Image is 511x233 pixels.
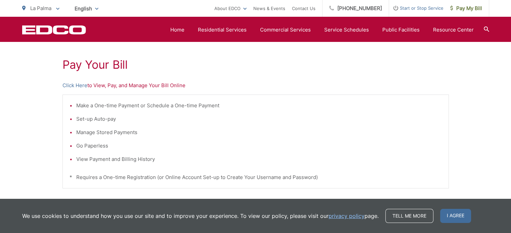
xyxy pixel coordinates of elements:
li: Manage Stored Payments [76,128,442,136]
a: Resource Center [433,26,474,34]
a: Home [170,26,184,34]
a: Contact Us [292,4,315,12]
span: English [70,3,103,14]
li: Set-up Auto-pay [76,115,442,123]
a: Residential Services [198,26,247,34]
a: News & Events [253,4,285,12]
h1: Pay Your Bill [62,58,449,71]
li: Make a One-time Payment or Schedule a One-time Payment [76,102,442,110]
li: Go Paperless [76,142,442,150]
p: * Requires a One-time Registration (or Online Account Set-up to Create Your Username and Password) [70,173,442,181]
p: - OR - [120,198,449,209]
span: La Palma [30,5,51,11]
a: About EDCO [214,4,247,12]
p: to View, Pay, and Manage Your Bill Online [62,81,449,90]
a: Commercial Services [260,26,311,34]
span: Pay My Bill [450,4,482,12]
a: privacy policy [329,212,365,220]
a: Public Facilities [382,26,420,34]
p: We use cookies to understand how you use our site and to improve your experience. To view our pol... [22,212,379,220]
a: EDCD logo. Return to the homepage. [22,25,86,35]
a: Service Schedules [324,26,369,34]
a: Click Here [62,81,87,90]
li: View Payment and Billing History [76,155,442,163]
